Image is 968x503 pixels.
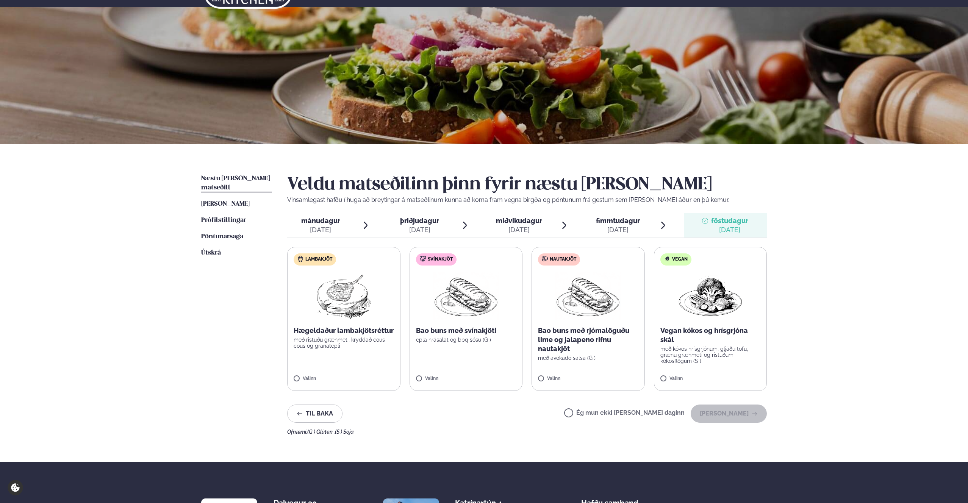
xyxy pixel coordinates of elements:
[301,217,340,225] span: mánudagur
[297,256,303,262] img: Lamb.svg
[538,355,638,361] p: með avókadó salsa (G )
[550,256,576,262] span: Nautakjöt
[428,256,453,262] span: Svínakjöt
[711,217,748,225] span: föstudagur
[287,429,767,435] div: Ofnæmi:
[691,405,767,423] button: [PERSON_NAME]
[420,256,426,262] img: pork.svg
[596,217,640,225] span: fimmtudagur
[400,217,439,225] span: þriðjudagur
[416,326,516,335] p: Bao buns með svínakjöti
[201,250,221,256] span: Útskrá
[496,225,542,234] div: [DATE]
[555,272,621,320] img: Panini.png
[287,405,342,423] button: Til baka
[294,326,394,335] p: Hægeldaður lambakjötsréttur
[310,272,377,320] img: Lamb-Meat.png
[287,174,767,195] h2: Veldu matseðilinn þinn fyrir næstu [PERSON_NAME]
[711,225,748,234] div: [DATE]
[335,429,354,435] span: (S ) Soja
[201,232,243,241] a: Pöntunarsaga
[672,256,688,262] span: Vegan
[201,233,243,240] span: Pöntunarsaga
[664,256,670,262] img: Vegan.svg
[201,216,246,225] a: Prófílstillingar
[294,337,394,349] p: með ristuðu grænmeti, kryddað cous cous og granatepli
[433,272,499,320] img: Panini.png
[201,200,250,209] a: [PERSON_NAME]
[201,248,221,258] a: Útskrá
[201,217,246,223] span: Prófílstillingar
[542,256,548,262] img: beef.svg
[660,326,761,344] p: Vegan kókos og hrísgrjóna skál
[596,225,640,234] div: [DATE]
[307,429,335,435] span: (G ) Glúten ,
[660,346,761,364] p: með kókos hrísgrjónum, gljáðu tofu, grænu grænmeti og ristuðum kókosflögum (S )
[400,225,439,234] div: [DATE]
[677,272,744,320] img: Vegan.png
[305,256,332,262] span: Lambakjöt
[201,201,250,207] span: [PERSON_NAME]
[287,195,767,205] p: Vinsamlegast hafðu í huga að breytingar á matseðlinum kunna að koma fram vegna birgða og pöntunum...
[301,225,340,234] div: [DATE]
[416,337,516,343] p: epla hrásalat og bbq sósu (G )
[538,326,638,353] p: Bao buns með rjómalöguðu lime og jalapeno rifnu nautakjöt
[8,480,23,495] a: Cookie settings
[201,174,272,192] a: Næstu [PERSON_NAME] matseðill
[496,217,542,225] span: miðvikudagur
[201,175,270,191] span: Næstu [PERSON_NAME] matseðill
